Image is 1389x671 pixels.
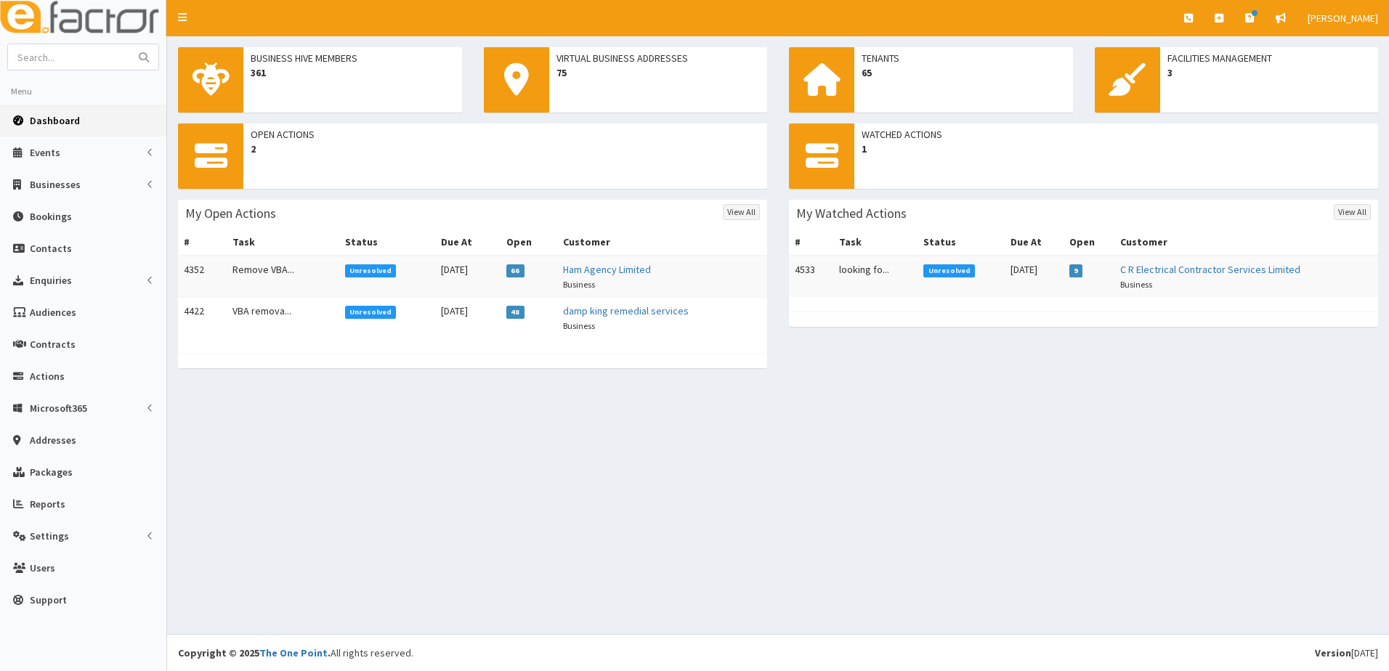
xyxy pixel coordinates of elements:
[506,264,525,277] span: 66
[8,44,130,70] input: Search...
[563,304,689,317] a: damp king remedial services
[923,264,975,277] span: Unresolved
[178,229,227,256] th: #
[1315,646,1378,660] div: [DATE]
[862,65,1066,80] span: 65
[435,298,501,339] td: [DATE]
[833,256,918,297] td: looking fo...
[1069,264,1083,277] span: 9
[1120,263,1300,276] a: C R Electrical Contractor Services Limited
[227,298,339,339] td: VBA remova...
[556,51,761,65] span: Virtual Business Addresses
[1120,279,1152,290] small: Business
[862,127,1371,142] span: Watched Actions
[167,634,1389,671] footer: All rights reserved.
[30,370,65,383] span: Actions
[30,146,60,159] span: Events
[30,210,72,223] span: Bookings
[30,178,81,191] span: Businesses
[251,51,455,65] span: Business Hive Members
[178,298,227,339] td: 4422
[1005,256,1064,297] td: [DATE]
[30,593,67,606] span: Support
[30,465,73,479] span: Packages
[251,65,455,80] span: 361
[339,229,435,256] th: Status
[563,263,651,276] a: Ham Agency Limited
[251,142,760,156] span: 2
[30,114,80,127] span: Dashboard
[30,338,76,351] span: Contracts
[862,142,1371,156] span: 1
[1167,65,1372,80] span: 3
[1308,12,1378,25] span: [PERSON_NAME]
[506,306,525,319] span: 48
[227,229,339,256] th: Task
[185,207,276,220] h3: My Open Actions
[796,207,907,220] h3: My Watched Actions
[1315,646,1351,659] b: Version
[30,274,72,287] span: Enquiries
[30,529,69,542] span: Settings
[563,320,595,331] small: Business
[918,229,1004,256] th: Status
[30,561,55,574] span: Users
[259,646,328,659] a: The One Point
[1167,51,1372,65] span: Facilities Management
[1334,204,1371,220] a: View All
[30,306,76,319] span: Audiences
[435,229,501,256] th: Due At
[1114,229,1378,256] th: Customer
[251,127,760,142] span: Open Actions
[345,264,397,277] span: Unresolved
[563,279,595,290] small: Business
[345,306,397,319] span: Unresolved
[30,402,87,415] span: Microsoft365
[30,434,76,447] span: Addresses
[501,229,557,256] th: Open
[178,256,227,298] td: 4352
[833,229,918,256] th: Task
[557,229,767,256] th: Customer
[435,256,501,298] td: [DATE]
[1005,229,1064,256] th: Due At
[227,256,339,298] td: Remove VBA...
[30,242,72,255] span: Contacts
[723,204,760,220] a: View All
[789,256,833,297] td: 4533
[789,229,833,256] th: #
[556,65,761,80] span: 75
[30,497,65,511] span: Reports
[862,51,1066,65] span: Tenants
[1064,229,1114,256] th: Open
[178,646,331,659] strong: Copyright © 2025 .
